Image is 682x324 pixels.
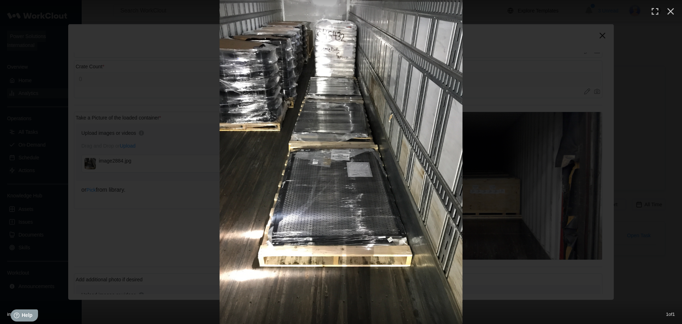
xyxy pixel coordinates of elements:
[666,312,675,317] span: 1 of 1
[663,4,678,19] button: Close (esc)
[647,4,663,19] button: Enter fullscreen (f)
[7,312,37,317] span: image2884.jpg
